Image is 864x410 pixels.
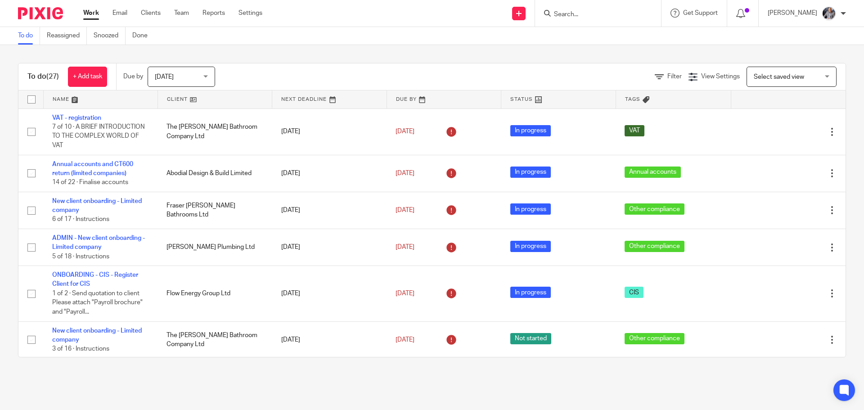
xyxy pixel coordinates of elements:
[625,97,640,102] span: Tags
[238,9,262,18] a: Settings
[18,7,63,19] img: Pixie
[112,9,127,18] a: Email
[46,73,59,80] span: (27)
[625,125,644,136] span: VAT
[52,216,109,223] span: 6 of 17 · Instructions
[667,73,682,80] span: Filter
[272,108,387,155] td: [DATE]
[625,203,684,215] span: Other compliance
[683,10,718,16] span: Get Support
[94,27,126,45] a: Snoozed
[157,321,272,358] td: The [PERSON_NAME] Bathroom Company Ltd
[52,198,142,213] a: New client onboarding - Limited company
[396,290,414,297] span: [DATE]
[510,125,551,136] span: In progress
[272,321,387,358] td: [DATE]
[52,161,133,176] a: Annual accounts and CT600 return (limited companies)
[141,9,161,18] a: Clients
[52,272,138,287] a: ONBOARDING - CIS - Register Client for CIS
[396,337,414,343] span: [DATE]
[68,67,107,87] a: + Add task
[174,9,189,18] a: Team
[510,333,551,344] span: Not started
[52,346,109,352] span: 3 of 16 · Instructions
[768,9,817,18] p: [PERSON_NAME]
[272,192,387,229] td: [DATE]
[396,207,414,213] span: [DATE]
[625,287,643,298] span: CIS
[83,9,99,18] a: Work
[510,287,551,298] span: In progress
[157,229,272,266] td: [PERSON_NAME] Plumbing Ltd
[272,266,387,321] td: [DATE]
[701,73,740,80] span: View Settings
[52,235,145,250] a: ADMIN - New client onboarding - Limited company
[754,74,804,80] span: Select saved view
[396,244,414,250] span: [DATE]
[47,27,87,45] a: Reassigned
[157,192,272,229] td: Fraser [PERSON_NAME] Bathrooms Ltd
[157,108,272,155] td: The [PERSON_NAME] Bathroom Company Ltd
[272,155,387,192] td: [DATE]
[396,170,414,176] span: [DATE]
[52,179,128,185] span: 14 of 22 · Finalise accounts
[625,241,684,252] span: Other compliance
[157,266,272,321] td: Flow Energy Group Ltd
[625,333,684,344] span: Other compliance
[155,74,174,80] span: [DATE]
[123,72,143,81] p: Due by
[272,229,387,266] td: [DATE]
[822,6,836,21] img: -%20%20-%20studio@ingrained.co.uk%20for%20%20-20220223%20at%20101413%20-%201W1A2026.jpg
[132,27,154,45] a: Done
[202,9,225,18] a: Reports
[52,328,142,343] a: New client onboarding - Limited company
[52,290,143,315] span: 1 of 2 · Send quotation to client Please attach "Payroll brochure" and "Payroll...
[157,155,272,192] td: Abodial Design & Build Limited
[553,11,634,19] input: Search
[27,72,59,81] h1: To do
[18,27,40,45] a: To do
[510,203,551,215] span: In progress
[510,167,551,178] span: In progress
[510,241,551,252] span: In progress
[52,124,145,149] span: 7 of 10 · A BRIEF INTRODUCTION TO THE COMPLEX WORLD OF VAT
[625,167,681,178] span: Annual accounts
[52,115,101,121] a: VAT - registration
[396,128,414,135] span: [DATE]
[52,253,109,260] span: 5 of 18 · Instructions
